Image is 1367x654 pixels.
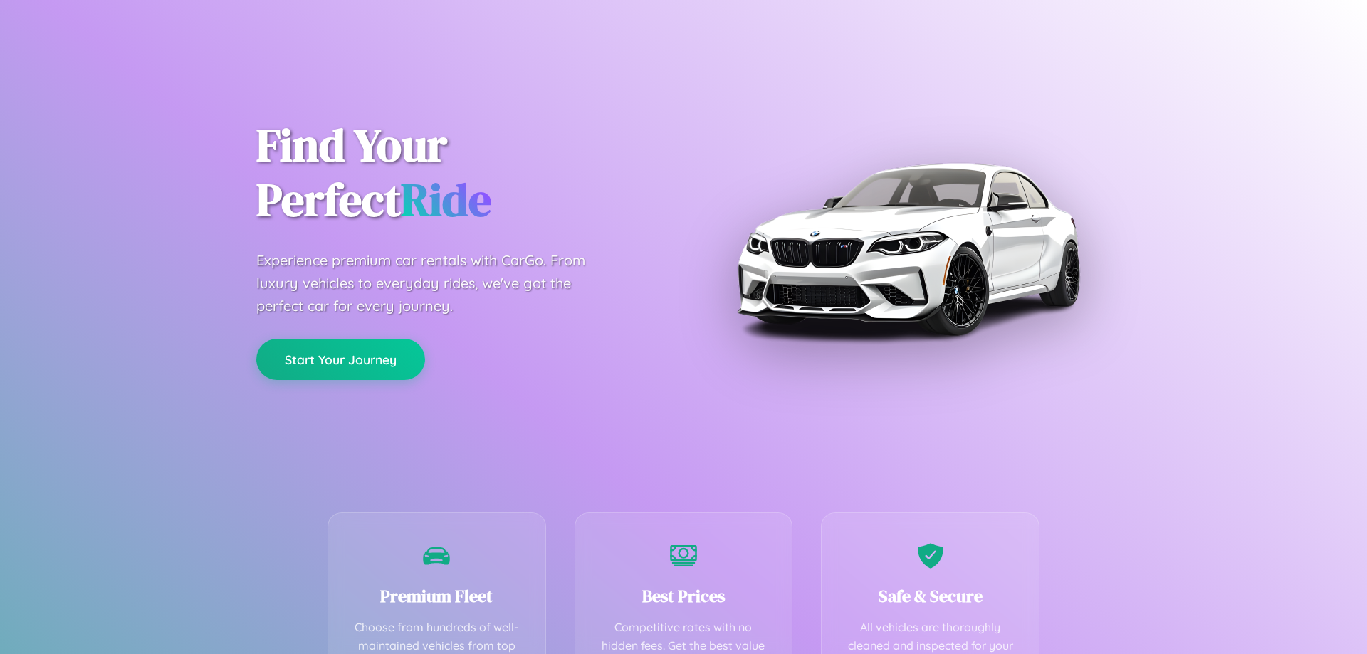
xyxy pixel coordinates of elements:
[350,584,524,608] h3: Premium Fleet
[401,169,491,231] span: Ride
[256,118,662,228] h1: Find Your Perfect
[256,339,425,380] button: Start Your Journey
[597,584,771,608] h3: Best Prices
[730,71,1086,427] img: Premium BMW car rental vehicle
[256,249,612,317] p: Experience premium car rentals with CarGo. From luxury vehicles to everyday rides, we've got the ...
[843,584,1017,608] h3: Safe & Secure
